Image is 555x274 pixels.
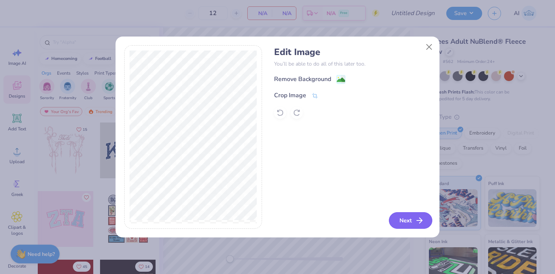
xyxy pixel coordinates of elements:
div: Remove Background [274,75,331,84]
div: Crop Image [274,91,306,100]
button: Next [389,212,432,229]
p: You’ll be able to do all of this later too. [274,60,431,68]
button: Close [422,40,436,54]
h4: Edit Image [274,47,431,58]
